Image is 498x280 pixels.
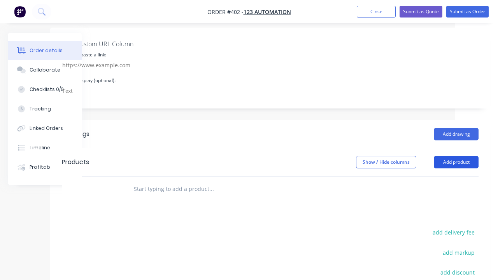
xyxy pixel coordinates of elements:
button: add discount [436,267,479,278]
div: Profitability [30,164,59,171]
div: Linked Orders [30,125,63,132]
button: add delivery fee [428,227,479,238]
div: Order details [30,47,63,54]
button: Submit as Quote [400,6,442,17]
button: Show / Hide columns [356,156,416,168]
div: Tracking [30,105,51,112]
button: Checklists 0/0 [8,80,82,99]
button: Close [357,6,396,17]
button: Linked Orders [8,119,82,138]
button: Add product [434,156,479,168]
input: Text [58,85,151,97]
button: Collaborate [8,60,82,80]
span: Order #402 - [207,8,244,16]
label: New Custom URL Column [62,39,159,49]
a: 123 Automation [244,8,291,16]
img: Factory [14,6,26,17]
button: add markup [438,247,479,257]
button: Timeline [8,138,82,157]
div: Checklists 0/0 [30,86,64,93]
button: Order details [8,41,82,60]
div: Products [62,157,89,167]
button: Add drawing [434,128,479,140]
button: Profitability [8,157,82,177]
input: https://www.example.com [58,59,151,71]
input: Start typing to add a product... [133,181,289,197]
div: Collaborate [30,66,60,73]
button: Submit as Order [446,6,489,17]
div: Timeline [30,144,50,151]
button: Tracking [8,99,82,119]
